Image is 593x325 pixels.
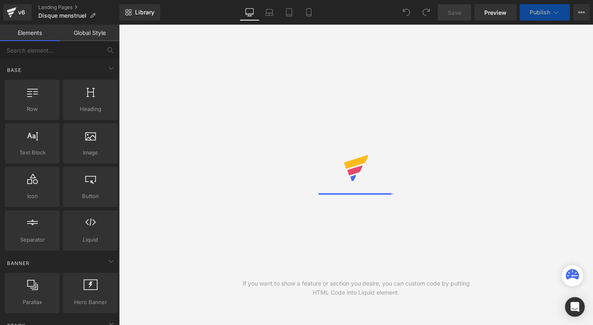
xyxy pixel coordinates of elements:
[474,4,516,21] a: Preview
[238,279,475,297] div: If you want to show a feature or section you desire, you can custom code by putting HTML Code int...
[7,298,57,307] span: Parallax
[65,298,115,307] span: Hero Banner
[530,9,550,16] span: Publish
[7,235,57,244] span: Separator
[7,148,57,157] span: Text Block
[565,297,585,317] div: Open Intercom Messenger
[299,4,319,21] a: Mobile
[6,66,22,74] span: Base
[398,4,415,21] button: Undo
[38,12,86,19] span: Disque menstruel
[240,4,259,21] a: Desktop
[135,9,154,16] span: Library
[119,4,160,21] a: New Library
[65,235,115,244] span: Liquid
[448,8,461,17] span: Save
[60,25,119,41] a: Global Style
[3,4,32,21] a: v6
[520,4,570,21] button: Publish
[418,4,434,21] button: Redo
[573,4,590,21] button: More
[16,7,27,18] div: v6
[7,105,57,113] span: Row
[38,4,119,11] a: Landing Pages
[7,192,57,201] span: Icon
[484,8,507,17] span: Preview
[279,4,299,21] a: Tablet
[65,105,115,113] span: Heading
[65,148,115,157] span: Image
[6,259,30,267] span: Banner
[259,4,279,21] a: Laptop
[65,192,115,201] span: Button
